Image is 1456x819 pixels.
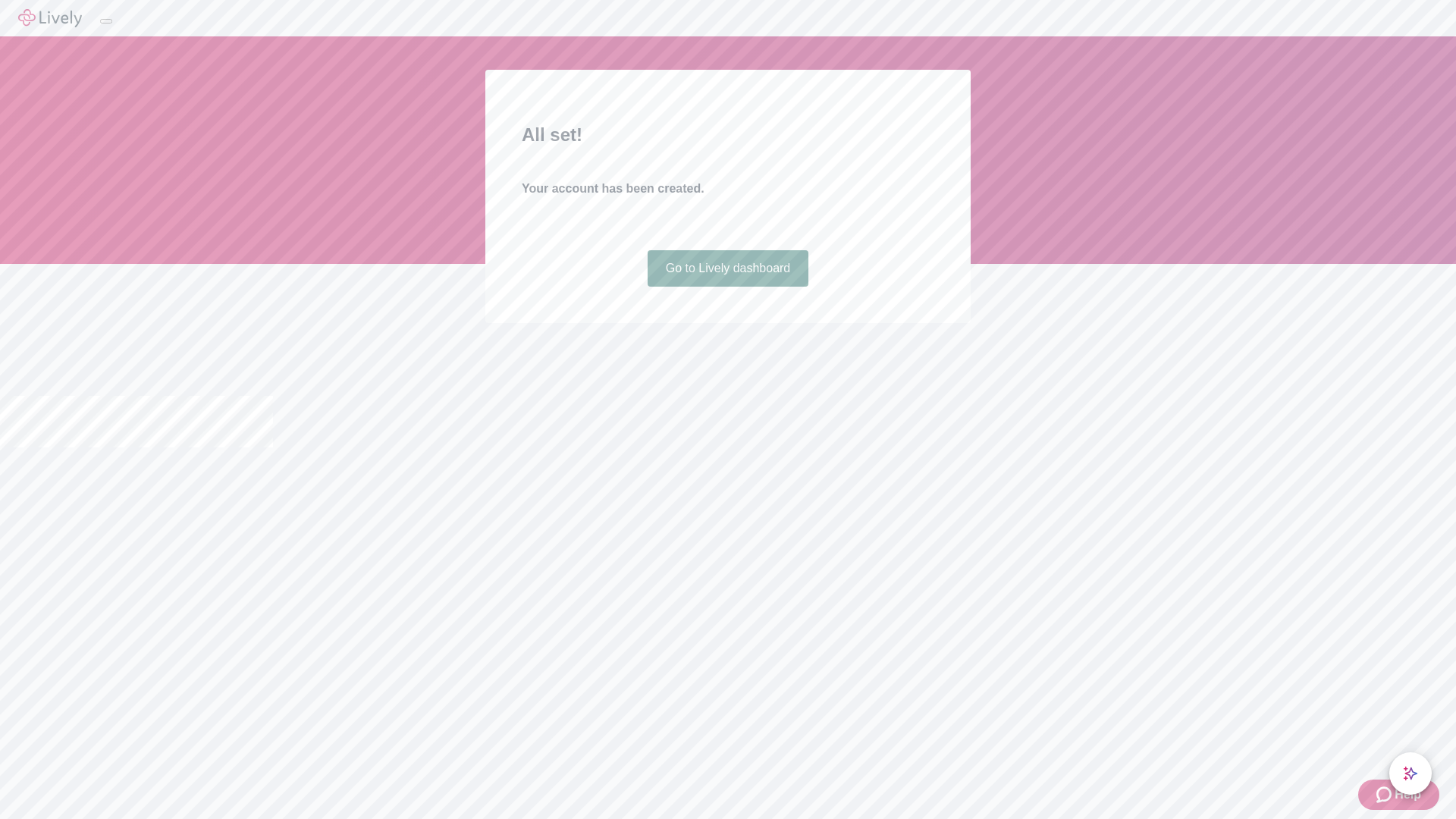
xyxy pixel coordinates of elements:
[1376,786,1395,804] svg: Zendesk support icon
[1395,786,1421,804] span: Help
[1358,780,1439,810] button: Zendesk support iconHelp
[100,19,112,24] button: Log out
[522,121,934,149] h2: All set!
[1403,766,1418,781] svg: Lively AI Assistant
[648,250,809,287] a: Go to Lively dashboard
[18,9,82,27] img: Lively
[1389,752,1432,795] button: chat
[522,180,934,198] h4: Your account has been created.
